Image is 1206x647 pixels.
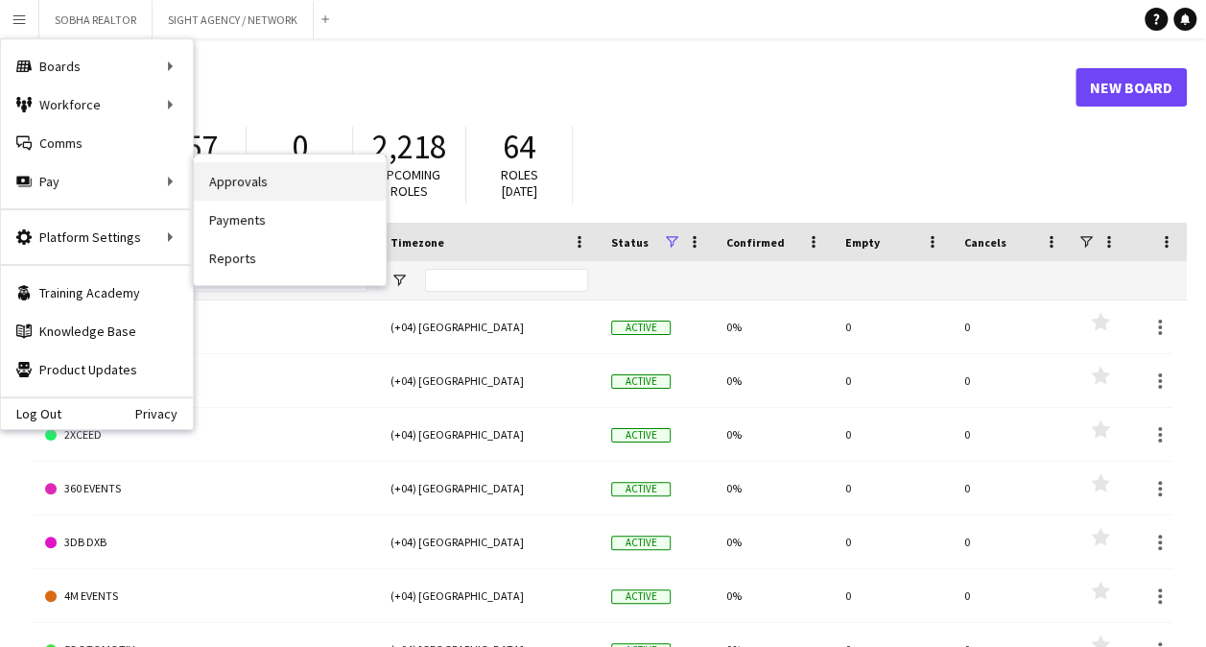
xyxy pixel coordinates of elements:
[194,162,386,201] a: Approvals
[611,482,671,496] span: Active
[1,274,193,312] a: Training Academy
[953,515,1072,568] div: 0
[834,515,953,568] div: 0
[1,218,193,256] div: Platform Settings
[726,235,785,250] span: Confirmed
[715,354,834,407] div: 0%
[379,462,600,515] div: (+04) [GEOGRAPHIC_DATA]
[45,462,367,515] a: 360 EVENTS
[1,85,193,124] div: Workforce
[834,462,953,515] div: 0
[45,354,367,408] a: 24 DEGREES
[1,406,61,421] a: Log Out
[153,1,314,38] button: SIGHT AGENCY / NETWORK
[292,126,308,168] span: 0
[503,126,535,168] span: 64
[379,569,600,622] div: (+04) [GEOGRAPHIC_DATA]
[834,408,953,461] div: 0
[194,201,386,239] a: Payments
[953,408,1072,461] div: 0
[834,569,953,622] div: 0
[45,408,367,462] a: 2XCEED
[611,428,671,443] span: Active
[379,408,600,461] div: (+04) [GEOGRAPHIC_DATA]
[953,569,1072,622] div: 0
[611,536,671,550] span: Active
[715,515,834,568] div: 0%
[715,300,834,353] div: 0%
[611,235,649,250] span: Status
[611,321,671,335] span: Active
[1,350,193,389] a: Product Updates
[379,515,600,568] div: (+04) [GEOGRAPHIC_DATA]
[390,272,408,289] button: Open Filter Menu
[194,239,386,277] a: Reports
[1,162,193,201] div: Pay
[1,312,193,350] a: Knowledge Base
[39,1,153,38] button: SOBHA REALTOR
[1,47,193,85] div: Boards
[953,462,1072,515] div: 0
[34,73,1076,102] h1: Boards
[953,300,1072,353] div: 0
[834,354,953,407] div: 0
[45,515,367,569] a: 3DB DXB
[845,235,880,250] span: Empty
[372,126,446,168] span: 2,218
[379,354,600,407] div: (+04) [GEOGRAPHIC_DATA]
[1076,68,1187,107] a: New Board
[390,235,444,250] span: Timezone
[964,235,1006,250] span: Cancels
[425,269,588,292] input: Timezone Filter Input
[379,166,440,200] span: Upcoming roles
[715,462,834,515] div: 0%
[715,408,834,461] div: 0%
[501,166,538,200] span: Roles [DATE]
[611,589,671,604] span: Active
[715,569,834,622] div: 0%
[1,124,193,162] a: Comms
[45,569,367,623] a: 4M EVENTS
[379,300,600,353] div: (+04) [GEOGRAPHIC_DATA]
[611,374,671,389] span: Active
[953,354,1072,407] div: 0
[834,300,953,353] div: 0
[45,300,367,354] a: PROMOTEAM
[135,406,193,421] a: Privacy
